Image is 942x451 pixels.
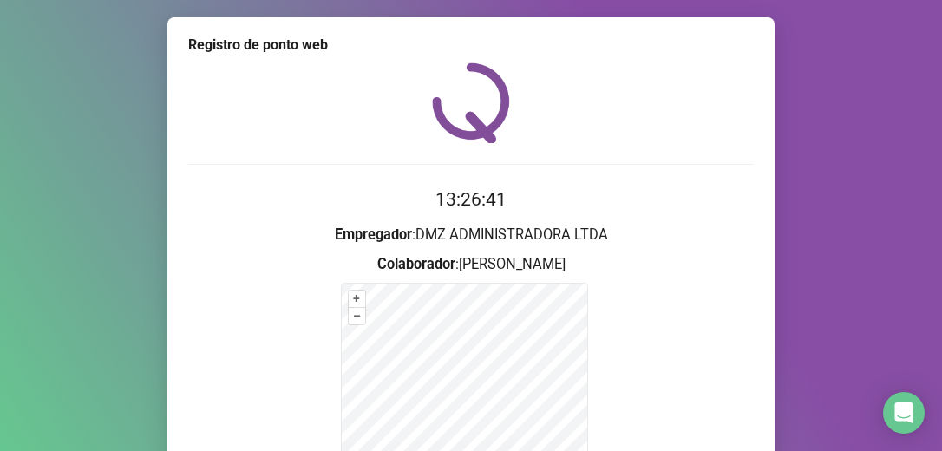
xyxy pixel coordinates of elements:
div: Registro de ponto web [188,35,754,56]
img: QRPoint [432,62,510,143]
strong: Colaborador [377,256,455,272]
button: + [349,291,365,307]
strong: Empregador [335,226,412,243]
h3: : DMZ ADMINISTRADORA LTDA [188,224,754,246]
time: 13:26:41 [435,189,507,210]
div: Open Intercom Messenger [883,392,925,434]
h3: : [PERSON_NAME] [188,253,754,276]
button: – [349,308,365,324]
